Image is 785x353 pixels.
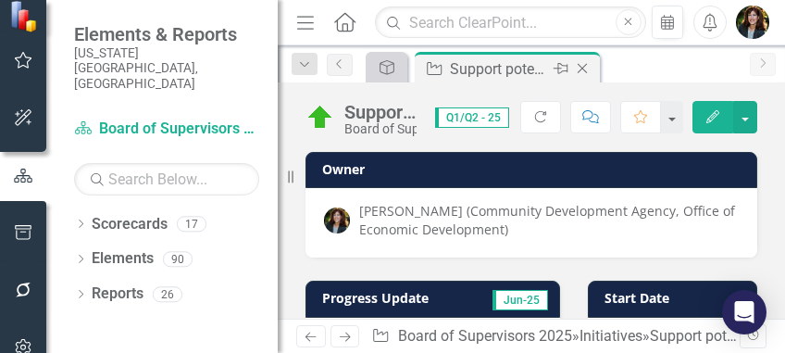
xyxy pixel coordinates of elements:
[74,23,259,45] span: Elements & Reports
[579,327,642,345] a: Initiatives
[398,327,572,345] a: Board of Supervisors 2025
[736,6,769,39] img: Kimberly Parker
[322,291,470,305] h3: Progress Update
[92,284,143,305] a: Reports
[74,163,259,195] input: Search Below...
[305,103,335,132] img: On Target
[74,45,259,91] small: [US_STATE][GEOGRAPHIC_DATA], [GEOGRAPHIC_DATA]
[492,290,548,310] span: Jun-25
[359,202,739,239] div: [PERSON_NAME] (Community Development Agency, Office of Economic Development)
[604,291,747,305] h3: Start Date
[177,216,206,232] div: 17
[163,251,193,267] div: 90
[722,290,766,334] div: Open Intercom Messenger
[344,102,417,122] div: Support potential high growth sector development
[92,248,154,270] a: Elements
[92,214,168,235] a: Scorecards
[153,286,182,302] div: 26
[450,57,549,81] div: Support potential high growth sector development
[74,119,259,140] a: Board of Supervisors 2025
[371,326,739,347] div: » »
[435,107,509,128] span: Q1/Q2 - 25
[344,122,417,136] div: Board of Supervisors 2025
[322,162,747,176] h3: Owner
[324,208,350,233] img: Kimberly Parker
[375,6,645,39] input: Search ClearPoint...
